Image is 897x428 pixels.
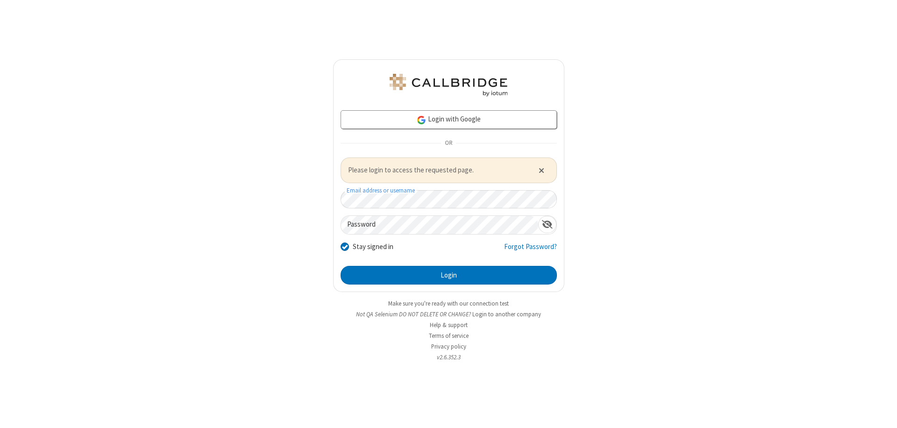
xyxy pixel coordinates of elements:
[388,300,509,307] a: Make sure you're ready with our connection test
[341,110,557,129] a: Login with Google
[504,242,557,259] a: Forgot Password?
[333,310,564,319] li: Not QA Selenium DO NOT DELETE OR CHANGE?
[348,165,527,176] span: Please login to access the requested page.
[430,321,468,329] a: Help & support
[538,216,556,233] div: Show password
[416,115,427,125] img: google-icon.png
[431,342,466,350] a: Privacy policy
[441,137,456,150] span: OR
[429,332,469,340] a: Terms of service
[388,74,509,96] img: QA Selenium DO NOT DELETE OR CHANGE
[341,216,538,234] input: Password
[534,163,549,177] button: Close alert
[333,353,564,362] li: v2.6.352.3
[353,242,393,252] label: Stay signed in
[341,190,557,208] input: Email address or username
[341,266,557,285] button: Login
[472,310,541,319] button: Login to another company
